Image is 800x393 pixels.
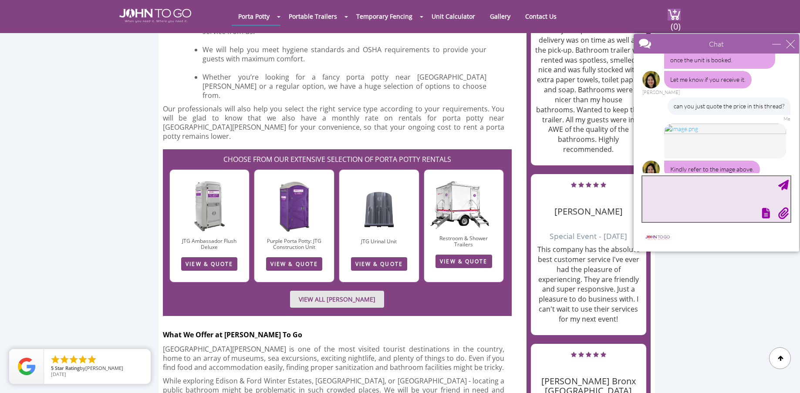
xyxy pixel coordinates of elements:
[85,365,123,371] span: [PERSON_NAME]
[232,8,276,25] a: Porta Potty
[425,8,482,25] a: Unit Calculator
[203,73,486,100] p: Whether you’re looking for a fancy porta potty near [GEOGRAPHIC_DATA][PERSON_NAME] or a regular o...
[193,180,226,232] img: AFD-1.jpg
[277,180,311,232] img: construction-unit.jpg
[351,257,407,271] a: VIEW & QUOTE
[163,325,527,340] h2: What We Offer at [PERSON_NAME] To Go
[51,371,66,377] span: [DATE]
[282,8,344,25] a: Portable Trailers
[361,238,397,245] a: JTG Urinal Unit
[535,221,642,240] h6: Special Event - [DATE]
[350,8,419,25] a: Temporary Fencing
[267,237,321,251] a: Purple Porta Potty: JTG Construction Unit
[535,245,642,324] p: This company has the absolute best customer service I've ever had the pleasure of experiencing. T...
[435,255,492,268] a: VIEW & QUOTE
[290,291,384,308] a: VIEW ALL [PERSON_NAME]
[182,237,236,251] a: JTG Ambassador Flush Deluxe
[535,194,642,216] h4: [PERSON_NAME]
[18,358,35,375] img: Review Rating
[668,9,681,20] img: cart a
[163,104,505,141] p: Our professionals will also help you select the right service type according to your requirements...
[181,257,237,271] a: VIEW & QUOTE
[266,257,322,271] a: VIEW & QUOTE
[519,8,563,25] a: Contact Us
[50,354,61,365] li: 
[119,9,191,23] img: JOHN to go
[51,366,144,372] span: by
[87,354,97,365] li: 
[483,8,517,25] a: Gallery
[78,354,88,365] li: 
[51,365,54,371] span: 5
[68,354,79,365] li: 
[535,15,642,155] p: 5 STAR SERVICE! The staff were friendly and professional. The delivery was on time as well as the...
[439,235,488,248] a: Restroom & Shower Trailers
[55,365,80,371] span: Star Rating
[670,13,681,32] span: (0)
[361,181,397,233] img: UU-1-2.jpg
[167,149,508,165] h2: CHOOSE FROM OUR EXTENSIVE SELECTION OF PORTA POTTY RENTALS
[203,45,486,64] p: We will help you meet hygiene standards and OSHA requirements to provide your guests with maximum...
[424,165,504,230] img: JTG-2-Mini-1_cutout.png
[59,354,70,365] li: 
[163,345,505,372] p: [GEOGRAPHIC_DATA][PERSON_NAME] is one of the most visited tourist destinations in the country, ho...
